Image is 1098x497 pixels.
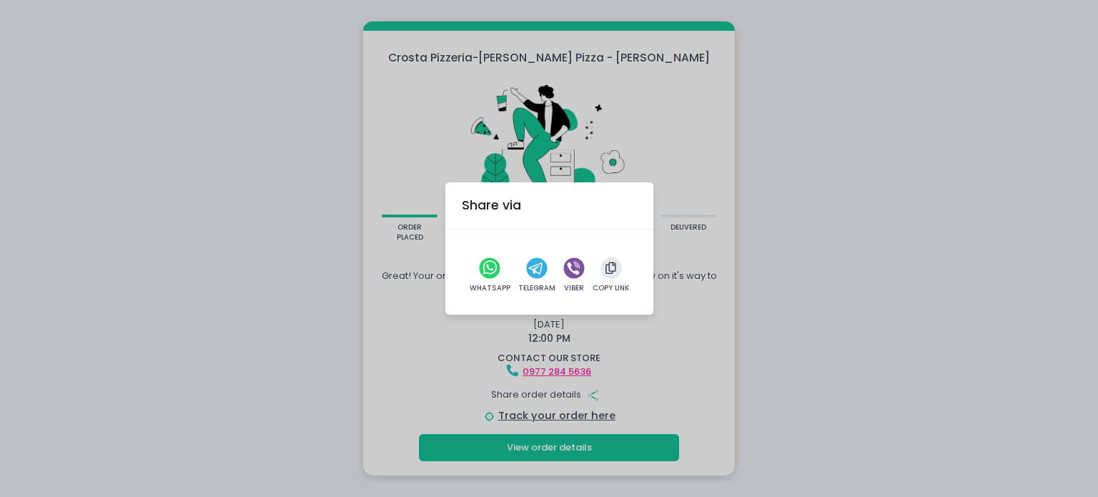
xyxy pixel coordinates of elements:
button: viber [563,257,585,279]
div: Telegram [518,283,555,294]
div: Viber [563,283,585,294]
div: Share via [462,196,521,215]
div: Copy Link [593,283,629,294]
button: telegram [526,257,548,279]
div: WhatsApp [470,283,510,294]
button: whatsapp [479,257,500,279]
